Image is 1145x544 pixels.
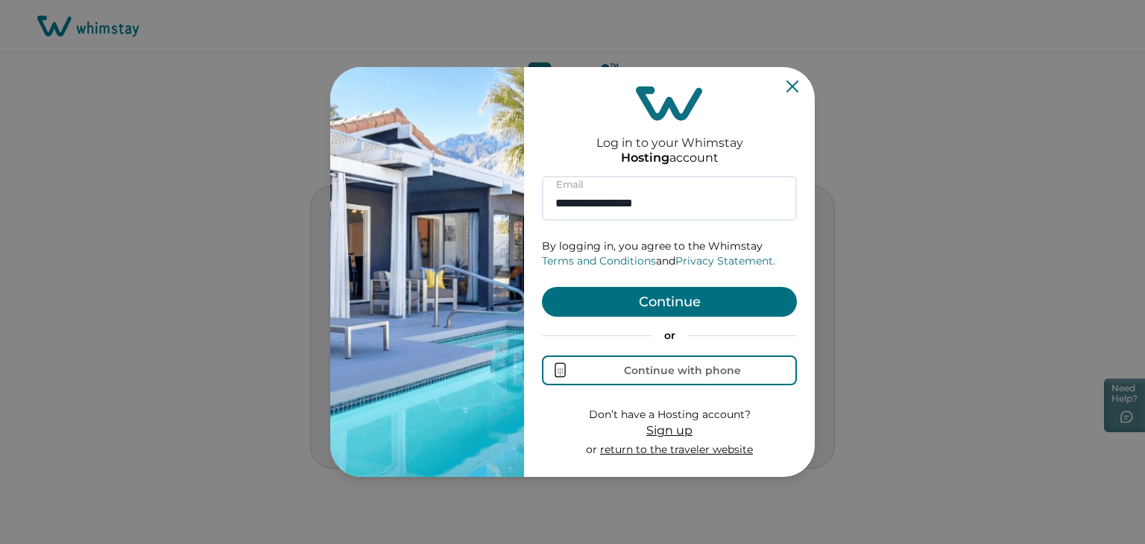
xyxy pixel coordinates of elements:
[600,443,753,456] a: return to the traveler website
[786,80,798,92] button: Close
[542,239,797,268] p: By logging in, you agree to the Whimstay and
[586,443,753,458] p: or
[596,121,743,150] h2: Log in to your Whimstay
[542,254,656,268] a: Terms and Conditions
[675,254,775,268] a: Privacy Statement.
[330,67,524,477] img: auth-banner
[586,408,753,423] p: Don’t have a Hosting account?
[624,364,741,376] div: Continue with phone
[621,151,669,165] p: Hosting
[542,329,797,344] p: or
[621,151,719,165] p: account
[646,423,693,437] span: Sign up
[542,355,797,385] button: Continue with phone
[542,287,797,317] button: Continue
[636,86,703,121] img: login-logo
